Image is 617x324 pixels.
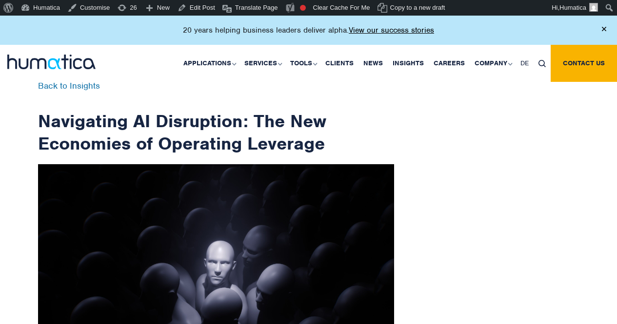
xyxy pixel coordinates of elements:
[183,25,434,35] p: 20 years helping business leaders deliver alpha.
[520,59,529,67] span: DE
[388,45,429,82] a: Insights
[429,45,470,82] a: Careers
[239,45,285,82] a: Services
[551,45,617,82] a: Contact us
[179,45,239,82] a: Applications
[516,45,534,82] a: DE
[38,82,394,154] h1: Navigating AI Disruption: The New Economies of Operating Leverage
[38,80,100,91] a: Back to Insights
[7,55,96,69] img: logo
[538,60,546,67] img: search_icon
[300,5,306,11] div: Focus keyphrase not set
[285,45,320,82] a: Tools
[349,25,434,35] a: View our success stories
[320,45,358,82] a: Clients
[559,4,586,11] span: Humatica
[470,45,516,82] a: Company
[358,45,388,82] a: News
